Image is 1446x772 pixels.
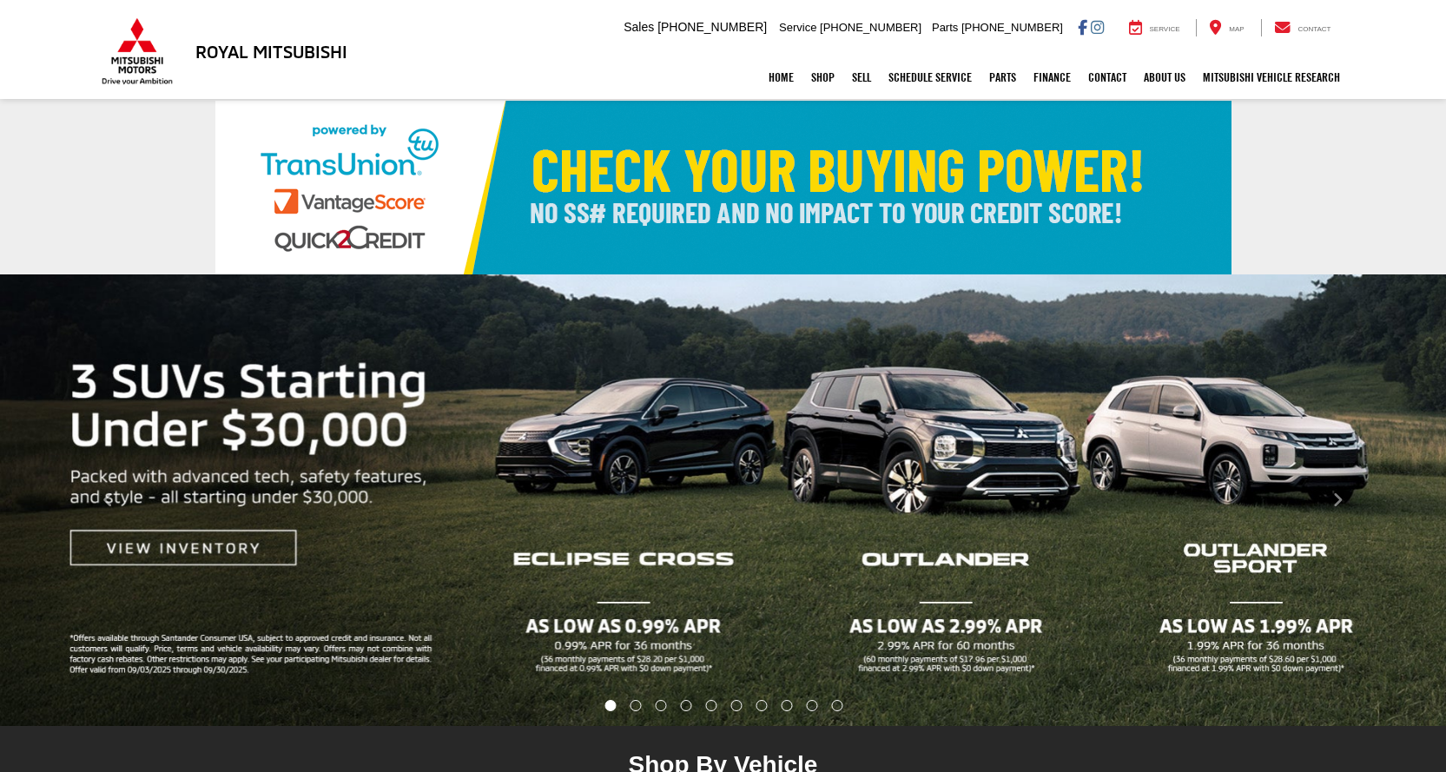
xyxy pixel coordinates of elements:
a: About Us [1135,56,1194,99]
li: Go to slide number 1. [604,700,616,711]
li: Go to slide number 10. [831,700,842,711]
a: Mitsubishi Vehicle Research [1194,56,1349,99]
li: Go to slide number 8. [781,700,792,711]
a: Home [760,56,802,99]
span: [PHONE_NUMBER] [961,21,1063,34]
a: Contact [1261,19,1344,36]
li: Go to slide number 5. [706,700,717,711]
img: Mitsubishi [98,17,176,85]
span: Parts [932,21,958,34]
a: Service [1116,19,1193,36]
a: Facebook: Click to visit our Facebook page [1078,20,1087,34]
span: Service [1150,25,1180,33]
li: Go to slide number 7. [756,700,767,711]
a: Schedule Service: Opens in a new tab [880,56,981,99]
a: Sell [843,56,880,99]
img: Check Your Buying Power [215,101,1231,274]
a: Contact [1080,56,1135,99]
span: Service [779,21,816,34]
li: Go to slide number 2. [631,700,642,711]
li: Go to slide number 9. [806,700,817,711]
span: Map [1229,25,1244,33]
span: [PHONE_NUMBER] [657,20,767,34]
a: Parts: Opens in a new tab [981,56,1025,99]
li: Go to slide number 4. [681,700,692,711]
span: Sales [624,20,654,34]
span: [PHONE_NUMBER] [820,21,921,34]
li: Go to slide number 3. [656,700,667,711]
li: Go to slide number 6. [730,700,742,711]
span: Contact [1297,25,1330,33]
h3: Royal Mitsubishi [195,42,347,61]
a: Shop [802,56,843,99]
button: Click to view next picture. [1229,309,1446,691]
a: Instagram: Click to visit our Instagram page [1091,20,1104,34]
a: Map [1196,19,1257,36]
a: Finance [1025,56,1080,99]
